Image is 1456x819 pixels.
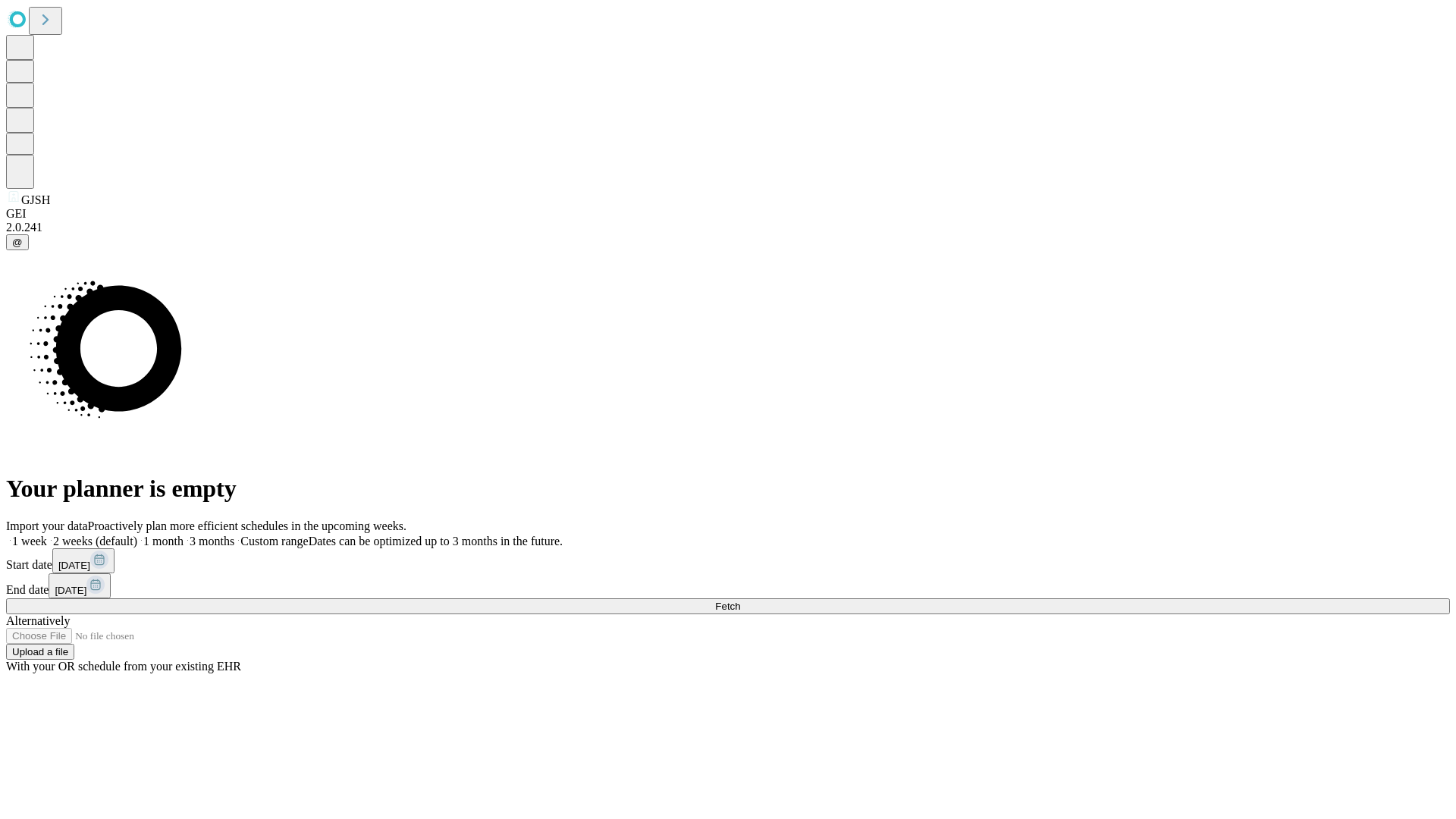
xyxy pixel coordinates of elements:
div: GEI [6,207,1450,221]
span: 1 week [12,535,47,548]
div: 2.0.241 [6,221,1450,234]
button: [DATE] [49,573,111,598]
span: Import your data [6,519,88,532]
span: Dates can be optimized up to 3 months in the future. [309,535,563,548]
span: GJSH [21,193,50,206]
span: [DATE] [55,585,86,596]
span: Fetch [715,601,740,612]
span: [DATE] [58,560,90,571]
span: @ [12,237,23,248]
button: Upload a file [6,644,74,660]
h1: Your planner is empty [6,475,1450,503]
span: Proactively plan more efficient schedules in the upcoming weeks. [88,519,406,532]
div: Start date [6,548,1450,573]
div: End date [6,573,1450,598]
span: 2 weeks (default) [53,535,137,548]
span: 3 months [190,535,234,548]
span: 1 month [143,535,184,548]
span: Alternatively [6,614,70,627]
span: Custom range [240,535,308,548]
button: Fetch [6,598,1450,614]
button: [DATE] [52,548,115,573]
span: With your OR schedule from your existing EHR [6,660,241,673]
button: @ [6,234,29,250]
